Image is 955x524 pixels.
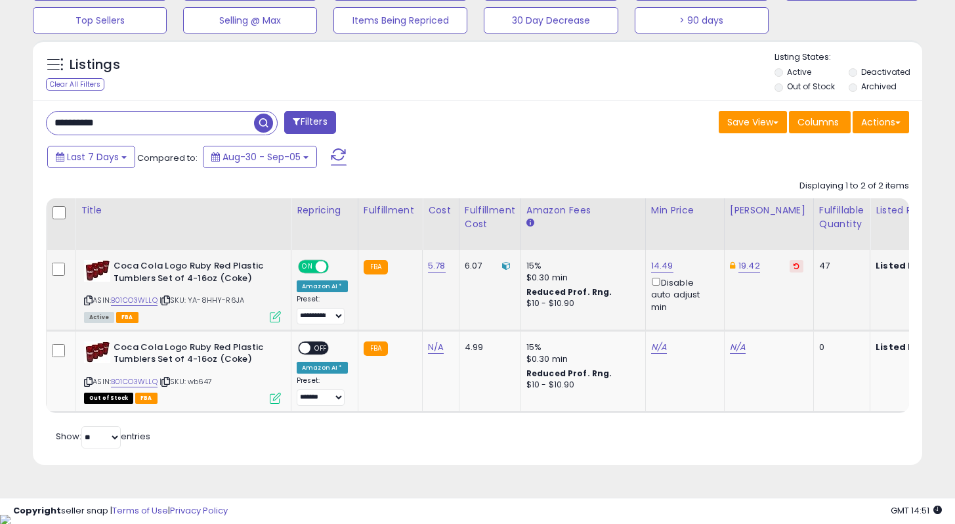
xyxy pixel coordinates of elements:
[526,217,534,229] small: Amazon Fees.
[114,260,273,288] b: Coca Cola Logo Ruby Red Plastic Tumblers Set of 4-16oz (Coke)
[635,7,769,33] button: > 90 days
[819,341,860,353] div: 0
[135,393,158,404] span: FBA
[333,7,467,33] button: Items Being Repriced
[738,259,760,273] a: 19.42
[364,204,417,217] div: Fulfillment
[651,259,673,273] a: 14.49
[526,353,635,365] div: $0.30 min
[84,260,281,321] div: ASIN:
[297,376,348,406] div: Preset:
[56,430,150,443] span: Show: entries
[297,204,352,217] div: Repricing
[116,312,138,323] span: FBA
[84,341,281,403] div: ASIN:
[465,204,515,231] div: Fulfillment Cost
[284,111,335,134] button: Filters
[70,56,120,74] h5: Listings
[297,280,348,292] div: Amazon AI *
[84,393,133,404] span: All listings that are currently out of stock and unavailable for purchase on Amazon
[861,81,897,92] label: Archived
[47,146,135,168] button: Last 7 Days
[84,341,110,363] img: 414g20OfpBL._SL40_.jpg
[651,275,714,313] div: Disable auto adjust min
[428,259,446,273] a: 5.78
[13,505,228,517] div: seller snap | |
[310,342,331,353] span: OFF
[111,295,158,306] a: B01CO3WLLQ
[13,504,61,517] strong: Copyright
[327,261,348,273] span: OFF
[364,260,388,274] small: FBA
[853,111,909,133] button: Actions
[787,66,811,77] label: Active
[170,504,228,517] a: Privacy Policy
[730,341,746,354] a: N/A
[297,295,348,324] div: Preset:
[819,204,864,231] div: Fulfillable Quantity
[526,380,635,391] div: $10 - $10.90
[526,341,635,353] div: 15%
[33,7,167,33] button: Top Sellers
[789,111,851,133] button: Columns
[46,78,104,91] div: Clear All Filters
[719,111,787,133] button: Save View
[428,341,444,354] a: N/A
[297,362,348,374] div: Amazon AI *
[730,204,808,217] div: [PERSON_NAME]
[876,341,935,353] b: Listed Price:
[428,204,454,217] div: Cost
[526,286,612,297] b: Reduced Prof. Rng.
[526,260,635,272] div: 15%
[203,146,317,168] button: Aug-30 - Sep-05
[465,341,511,353] div: 4.99
[787,81,835,92] label: Out of Stock
[67,150,119,164] span: Last 7 Days
[159,295,244,305] span: | SKU: YA-8HHY-R6JA
[876,259,935,272] b: Listed Price:
[526,204,640,217] div: Amazon Fees
[114,341,273,369] b: Coca Cola Logo Ruby Red Plastic Tumblers Set of 4-16oz (Coke)
[775,51,922,64] p: Listing States:
[651,341,667,354] a: N/A
[223,150,301,164] span: Aug-30 - Sep-05
[526,272,635,284] div: $0.30 min
[465,260,511,272] div: 6.07
[159,376,212,387] span: | SKU: wb647
[484,7,618,33] button: 30 Day Decrease
[891,504,942,517] span: 2025-09-13 14:51 GMT
[526,368,612,379] b: Reduced Prof. Rng.
[84,312,114,323] span: All listings currently available for purchase on Amazon
[84,260,110,282] img: 414g20OfpBL._SL40_.jpg
[797,116,839,129] span: Columns
[526,298,635,309] div: $10 - $10.90
[819,260,860,272] div: 47
[111,376,158,387] a: B01CO3WLLQ
[183,7,317,33] button: Selling @ Max
[799,180,909,192] div: Displaying 1 to 2 of 2 items
[861,66,910,77] label: Deactivated
[364,341,388,356] small: FBA
[137,152,198,164] span: Compared to:
[81,204,286,217] div: Title
[112,504,168,517] a: Terms of Use
[299,261,316,273] span: ON
[651,204,719,217] div: Min Price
